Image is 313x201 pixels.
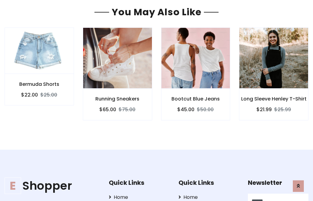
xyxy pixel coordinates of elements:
[109,194,169,201] a: Home
[239,27,308,120] a: Long Sleeve Henley T-Shirt $21.99$25.99
[119,106,135,113] del: $75.00
[248,179,308,186] h5: Newsletter
[161,27,230,120] a: Bootcut Blue Jeans $45.00$50.00
[21,92,38,98] h6: $22.00
[274,106,291,113] del: $25.99
[177,107,194,112] h6: $45.00
[40,91,57,98] del: $25.00
[5,179,99,193] a: EShopper
[179,194,239,201] a: Home
[5,81,74,87] h6: Bermuda Shorts
[83,27,152,120] a: Running Sneakers $65.00$75.00
[256,107,272,112] h6: $21.99
[83,96,152,102] h6: Running Sneakers
[109,179,169,186] h5: Quick Links
[99,107,116,112] h6: $65.00
[5,27,74,105] a: Bermuda Shorts $22.00$25.00
[197,106,214,113] del: $50.00
[109,5,204,19] span: You May Also Like
[161,96,230,102] h6: Bootcut Blue Jeans
[179,179,239,186] h5: Quick Links
[239,96,308,102] h6: Long Sleeve Henley T-Shirt
[5,179,99,193] h1: Shopper
[5,177,21,194] span: E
